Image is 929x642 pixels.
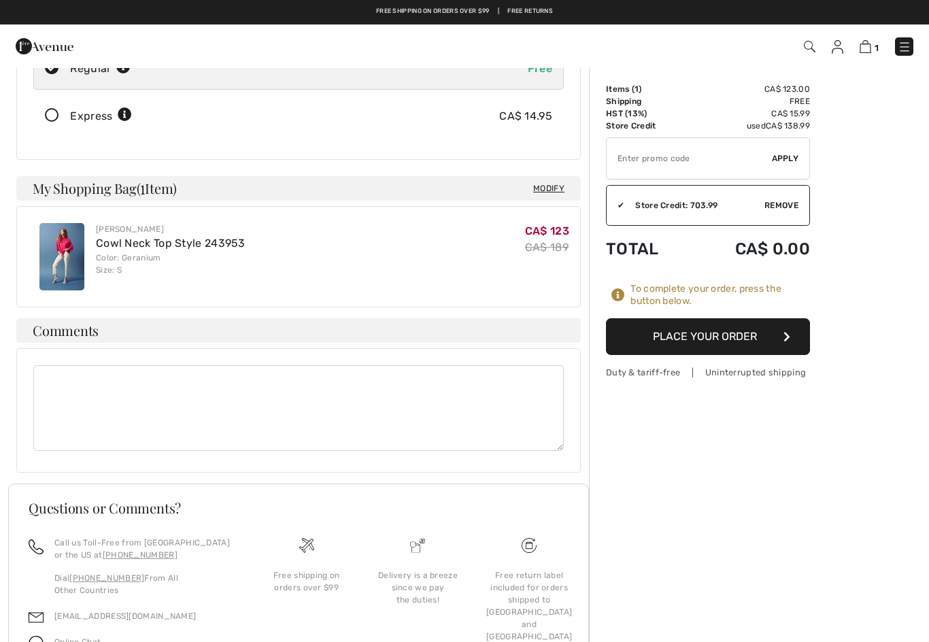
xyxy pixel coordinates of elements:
span: ( Item) [137,179,177,197]
p: Dial From All Other Countries [54,572,235,596]
a: Cowl Neck Top Style 243953 [96,237,246,250]
div: [PERSON_NAME] [96,223,246,235]
img: email [29,610,44,625]
td: used [690,120,810,132]
div: To complete your order, press the button below. [630,283,810,307]
a: [EMAIL_ADDRESS][DOMAIN_NAME] [54,611,196,621]
div: Delivery is a breeze since we pay the duties! [373,569,463,606]
img: Menu [898,40,911,54]
img: My Info [832,40,843,54]
div: Express [70,108,132,124]
div: Regular [70,61,131,77]
a: 1 [860,38,879,54]
span: 1 [875,43,879,53]
button: Place Your Order [606,318,810,355]
td: Store Credit [606,120,690,132]
span: 1 [635,84,639,94]
h4: Comments [16,318,581,343]
p: Call us Toll-Free from [GEOGRAPHIC_DATA] or the US at [54,537,235,561]
a: Free shipping on orders over $99 [376,7,490,16]
h3: Questions or Comments? [29,501,569,515]
td: Shipping [606,95,690,107]
a: Free Returns [507,7,553,16]
img: Free shipping on orders over $99 [522,538,537,553]
img: 1ère Avenue [16,33,73,60]
textarea: Comments [33,365,564,451]
td: CA$ 123.00 [690,83,810,95]
span: Remove [764,199,798,212]
td: HST (13%) [606,107,690,120]
h4: My Shopping Bag [16,176,581,201]
div: CA$ 14.95 [499,108,552,124]
td: CA$ 15.99 [690,107,810,120]
div: ✔ [607,199,624,212]
span: CA$ 123 [525,224,569,237]
span: Free [528,62,552,75]
div: Duty & tariff-free | Uninterrupted shipping [606,366,810,379]
s: CA$ 189 [525,241,569,254]
a: 1ère Avenue [16,39,73,52]
div: Free shipping on orders over $99 [262,569,352,594]
span: CA$ 138.99 [766,121,810,131]
td: CA$ 0.00 [690,226,810,272]
div: Store Credit: 703.99 [624,199,764,212]
img: Cowl Neck Top Style 243953 [39,223,84,290]
img: Free shipping on orders over $99 [299,538,314,553]
span: Modify [533,182,564,195]
td: Total [606,226,690,272]
img: Delivery is a breeze since we pay the duties! [410,538,425,553]
a: [PHONE_NUMBER] [103,550,178,560]
img: call [29,539,44,554]
span: | [498,7,499,16]
a: [PHONE_NUMBER] [69,573,144,583]
td: Free [690,95,810,107]
span: 1 [140,178,145,196]
div: Color: Geranium Size: S [96,252,246,276]
input: Promo code [607,138,772,179]
td: Items ( ) [606,83,690,95]
img: Search [804,41,815,52]
span: Apply [772,152,799,165]
img: Shopping Bag [860,40,871,53]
